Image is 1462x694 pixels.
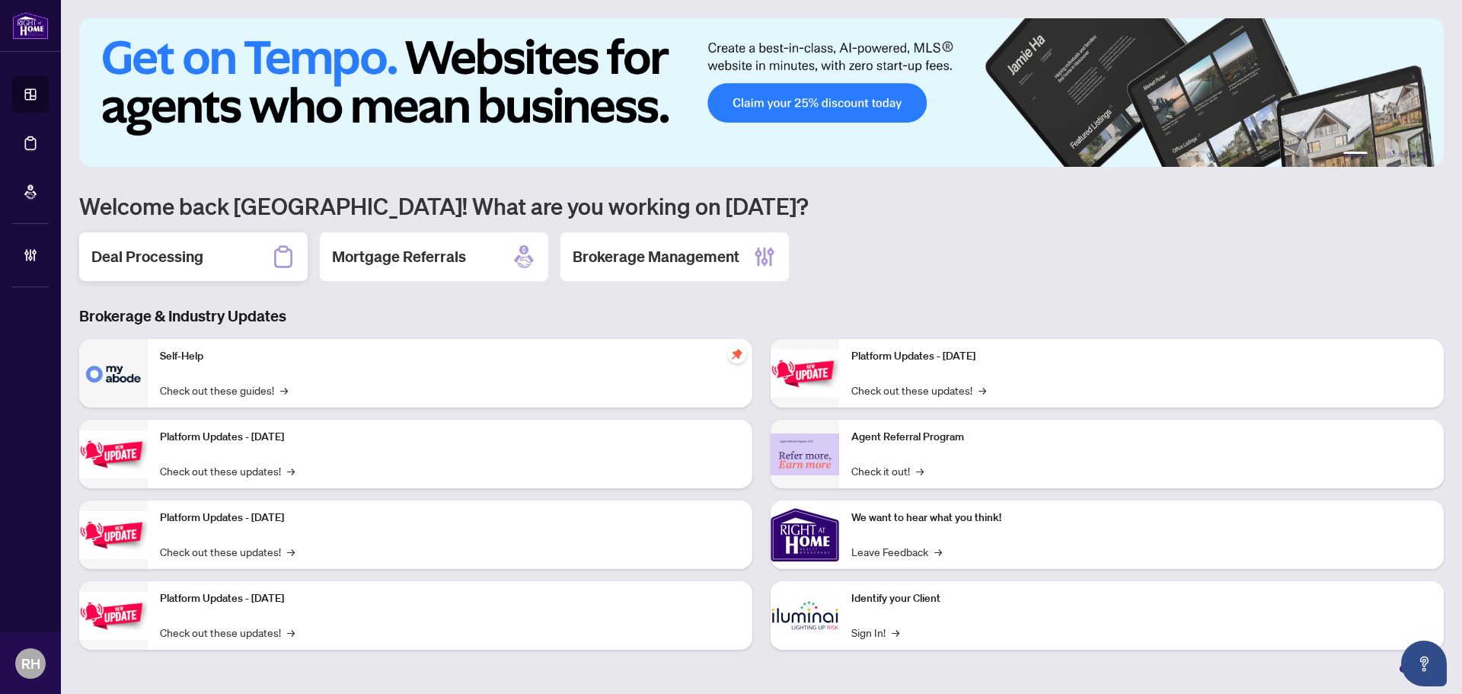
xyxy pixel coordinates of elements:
[160,543,295,560] a: Check out these updates!→
[892,624,899,641] span: →
[160,429,740,446] p: Platform Updates - [DATE]
[1410,152,1416,158] button: 5
[287,543,295,560] span: →
[851,510,1432,526] p: We want to hear what you think!
[287,624,295,641] span: →
[916,462,924,479] span: →
[851,382,986,398] a: Check out these updates!→
[160,510,740,526] p: Platform Updates - [DATE]
[160,462,295,479] a: Check out these updates!→
[1374,152,1380,158] button: 2
[851,624,899,641] a: Sign In!→
[934,543,942,560] span: →
[771,350,839,398] img: Platform Updates - June 23, 2025
[21,653,40,674] span: RH
[332,246,466,267] h2: Mortgage Referrals
[851,429,1432,446] p: Agent Referral Program
[79,511,148,559] img: Platform Updates - July 21, 2025
[1422,152,1428,158] button: 6
[91,246,203,267] h2: Deal Processing
[1398,152,1404,158] button: 4
[1401,641,1447,686] button: Open asap
[573,246,739,267] h2: Brokerage Management
[287,462,295,479] span: →
[851,590,1432,607] p: Identify your Client
[1343,152,1368,158] button: 1
[79,592,148,640] img: Platform Updates - July 8, 2025
[79,339,148,408] img: Self-Help
[1386,152,1392,158] button: 3
[79,191,1444,220] h1: Welcome back [GEOGRAPHIC_DATA]! What are you working on [DATE]?
[160,624,295,641] a: Check out these updates!→
[79,18,1444,167] img: Slide 0
[771,581,839,650] img: Identify your Client
[978,382,986,398] span: →
[280,382,288,398] span: →
[160,590,740,607] p: Platform Updates - [DATE]
[160,382,288,398] a: Check out these guides!→
[160,348,740,365] p: Self-Help
[79,305,1444,327] h3: Brokerage & Industry Updates
[79,430,148,478] img: Platform Updates - September 16, 2025
[851,348,1432,365] p: Platform Updates - [DATE]
[771,433,839,475] img: Agent Referral Program
[851,543,942,560] a: Leave Feedback→
[728,345,746,363] span: pushpin
[771,501,839,569] img: We want to hear what you think!
[851,462,924,479] a: Check it out!→
[12,11,49,40] img: logo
